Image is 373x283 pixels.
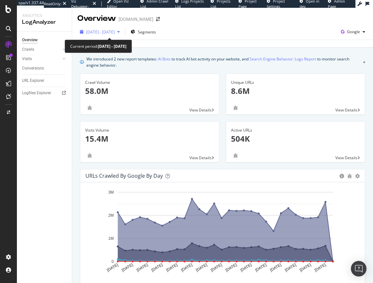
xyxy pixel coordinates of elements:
[340,174,344,178] div: circle-info
[77,13,116,24] div: Overview
[338,27,368,37] button: Google
[22,77,44,84] div: URL Explorer
[355,174,360,178] div: gear
[136,263,149,273] text: [DATE]
[128,27,159,37] button: Segments
[22,77,67,84] a: URL Explorer
[335,155,357,161] span: View Details
[22,56,61,62] a: Visits
[98,44,126,49] b: [DATE] - [DATE]
[180,263,193,273] text: [DATE]
[231,127,360,133] div: Active URLs
[22,19,67,26] div: LogAnalyzer
[86,56,361,68] div: We introduced 2 new report templates: to track AI bot activity on your website, and to monitor se...
[165,263,178,273] text: [DATE]
[22,90,67,96] a: Logfiles Explorer
[284,263,297,273] text: [DATE]
[335,107,357,113] span: View Details
[189,155,212,161] span: View Details
[231,80,360,85] div: Unique URLs
[22,65,44,72] div: Conversions
[254,263,267,273] text: [DATE]
[85,80,214,85] div: Crawl Volume
[121,263,134,273] text: [DATE]
[108,213,114,218] text: 2M
[231,153,240,158] div: bug
[70,43,126,50] div: Current period:
[85,85,214,96] p: 58.0M
[106,263,119,273] text: [DATE]
[225,263,238,273] text: [DATE]
[210,263,223,273] text: [DATE]
[347,29,360,34] span: Google
[195,263,208,273] text: [DATE]
[250,56,316,62] a: Search Engine Behavior: Logs Report
[85,187,355,278] svg: A chart.
[362,54,367,70] button: close banner
[231,85,360,96] p: 8.6M
[22,46,61,53] a: Crawls
[22,13,67,19] div: Analytics
[44,1,61,6] div: ReadOnly:
[347,174,352,178] div: bug
[138,29,156,35] span: Segments
[22,90,51,96] div: Logfiles Explorer
[158,56,171,62] a: AI Bots
[108,236,114,241] text: 1M
[80,56,365,68] div: info banner
[189,107,212,113] span: View Details
[85,153,94,158] div: bug
[22,37,67,44] a: Overview
[231,133,360,144] p: 504K
[22,65,67,72] a: Conversions
[314,263,327,273] text: [DATE]
[299,263,312,273] text: [DATE]
[85,127,214,133] div: Visits Volume
[239,263,252,273] text: [DATE]
[108,190,114,195] text: 3M
[231,106,240,110] div: bug
[351,261,367,277] div: Open Intercom Messenger
[22,56,32,62] div: Visits
[86,29,115,35] span: [DATE] - [DATE]
[85,173,163,179] div: URLs Crawled by Google by day
[85,106,94,110] div: bug
[111,259,114,264] text: 0
[85,133,214,144] p: 15.4M
[156,17,160,21] div: arrow-right-arrow-left
[119,16,153,22] div: [DOMAIN_NAME]
[22,46,34,53] div: Crawls
[22,37,38,44] div: Overview
[150,263,163,273] text: [DATE]
[77,27,122,37] button: [DATE] - [DATE]
[269,263,282,273] text: [DATE]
